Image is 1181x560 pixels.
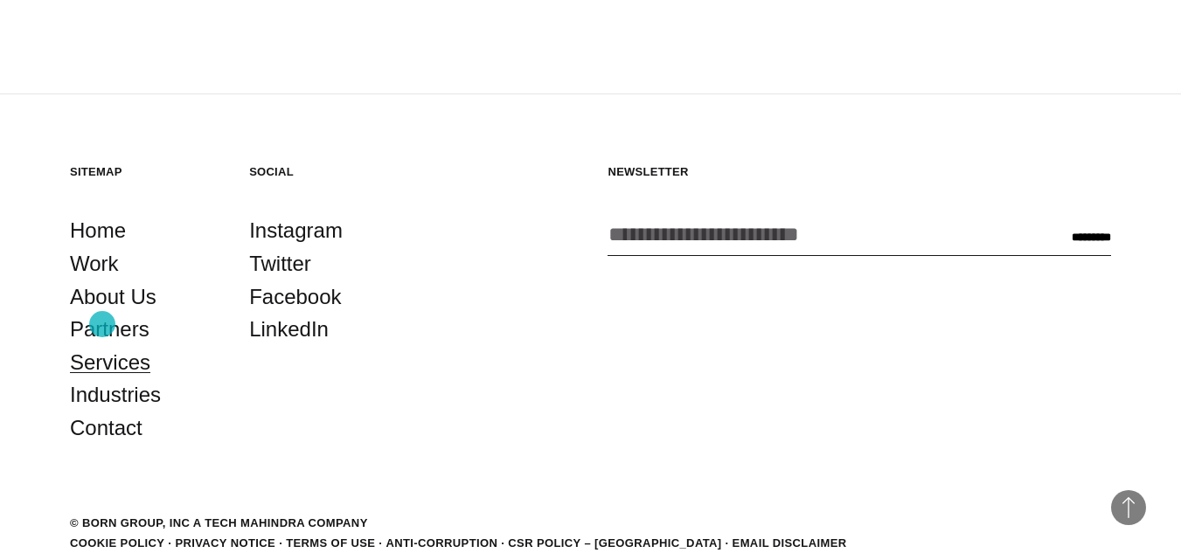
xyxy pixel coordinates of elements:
a: Work [70,247,119,280]
a: Email Disclaimer [733,536,847,550]
div: © BORN GROUP, INC A Tech Mahindra Company [70,515,368,532]
a: Contact [70,411,142,445]
a: Terms of Use [286,536,375,550]
a: Industries [70,378,161,411]
h5: Newsletter [608,164,1111,179]
a: CSR POLICY – [GEOGRAPHIC_DATA] [508,536,721,550]
a: Services [70,346,150,379]
a: Privacy Notice [175,536,275,550]
a: Anti-Corruption [386,536,497,550]
a: About Us [70,280,156,314]
a: LinkedIn [249,313,329,346]
a: Home [70,214,126,247]
a: Cookie Policy [70,536,164,550]
h5: Sitemap [70,164,214,179]
h5: Social [249,164,393,179]
a: Instagram [249,214,343,247]
a: Facebook [249,280,341,314]
button: Back to Top [1111,490,1146,525]
a: Partners [70,313,149,346]
a: Twitter [249,247,311,280]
